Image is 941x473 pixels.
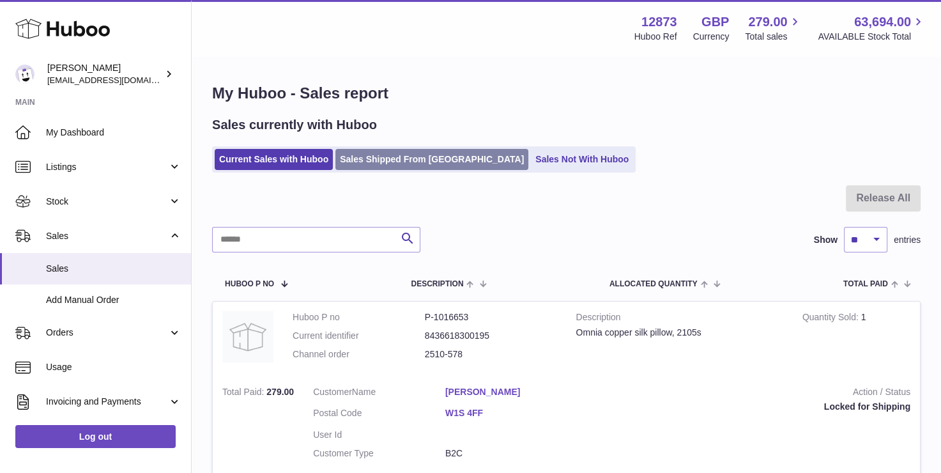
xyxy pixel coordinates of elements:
span: Sales [46,230,168,242]
label: Show [814,234,838,246]
span: Customer [313,387,352,397]
span: Invoicing and Payments [46,396,168,408]
a: W1S 4FF [445,407,578,419]
dt: Name [313,386,445,401]
h1: My Huboo - Sales report [212,83,921,104]
div: [PERSON_NAME] [47,62,162,86]
span: Orders [46,327,168,339]
span: ALLOCATED Quantity [609,280,698,288]
strong: Total Paid [222,387,266,400]
span: Usage [46,361,181,373]
span: Total sales [745,31,802,43]
a: [PERSON_NAME] [445,386,578,398]
a: 279.00 Total sales [745,13,802,43]
strong: Description [576,311,783,327]
a: 63,694.00 AVAILABLE Stock Total [818,13,926,43]
span: [EMAIL_ADDRESS][DOMAIN_NAME] [47,75,188,85]
span: 279.00 [266,387,294,397]
span: entries [894,234,921,246]
a: Current Sales with Huboo [215,149,333,170]
div: Omnia copper silk pillow, 2105s [576,327,783,339]
dt: Customer Type [313,447,445,460]
strong: 12873 [641,13,677,31]
a: Sales Not With Huboo [531,149,633,170]
span: Huboo P no [225,280,274,288]
img: no-photo.jpg [222,311,273,362]
strong: Action / Status [597,386,910,401]
dd: 2510-578 [425,348,557,361]
strong: Quantity Sold [802,312,861,325]
span: Stock [46,196,168,208]
h2: Sales currently with Huboo [212,116,377,134]
span: 63,694.00 [854,13,911,31]
dd: P-1016653 [425,311,557,323]
span: Listings [46,161,168,173]
strong: GBP [701,13,729,31]
dt: Postal Code [313,407,445,423]
dt: User Id [313,429,445,441]
span: Sales [46,263,181,275]
div: Locked for Shipping [597,401,910,413]
div: Currency [693,31,730,43]
td: 1 [793,302,920,376]
span: Add Manual Order [46,294,181,306]
span: My Dashboard [46,127,181,139]
a: Sales Shipped From [GEOGRAPHIC_DATA] [335,149,528,170]
span: AVAILABLE Stock Total [818,31,926,43]
dt: Current identifier [293,330,425,342]
span: 279.00 [748,13,787,31]
img: tikhon.oleinikov@sleepandglow.com [15,65,34,84]
div: Huboo Ref [634,31,677,43]
dd: 8436618300195 [425,330,557,342]
span: Description [411,280,463,288]
dt: Huboo P no [293,311,425,323]
dd: B2C [445,447,578,460]
a: Log out [15,425,176,448]
dt: Channel order [293,348,425,361]
span: Total paid [843,280,888,288]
